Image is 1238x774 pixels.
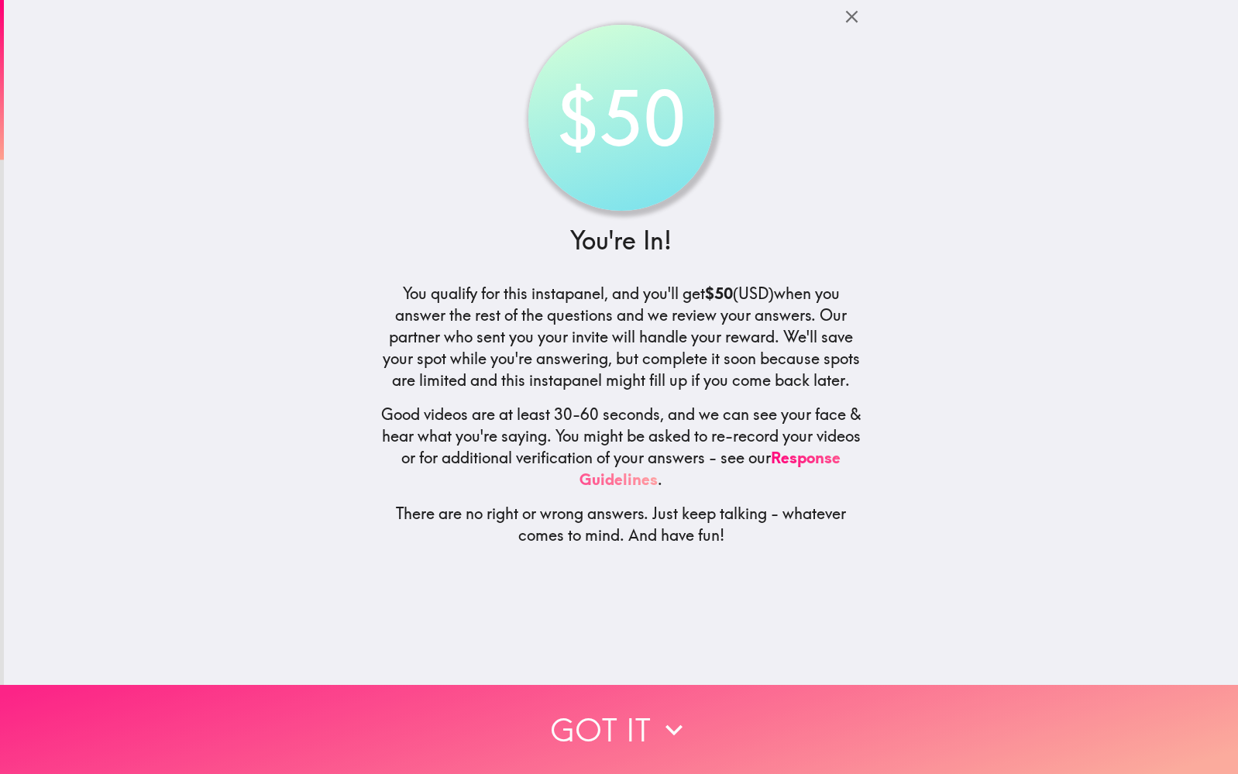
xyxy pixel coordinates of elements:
[533,29,709,205] div: $50
[380,223,863,258] h3: You're In!
[705,284,733,303] b: $50
[380,503,863,546] h5: There are no right or wrong answers. Just keep talking - whatever comes to mind. And have fun!
[380,404,863,490] h5: Good videos are at least 30-60 seconds, and we can see your face & hear what you're saying. You m...
[380,283,863,391] h5: You qualify for this instapanel, and you'll get (USD) when you answer the rest of the questions a...
[579,448,841,489] a: Response Guidelines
